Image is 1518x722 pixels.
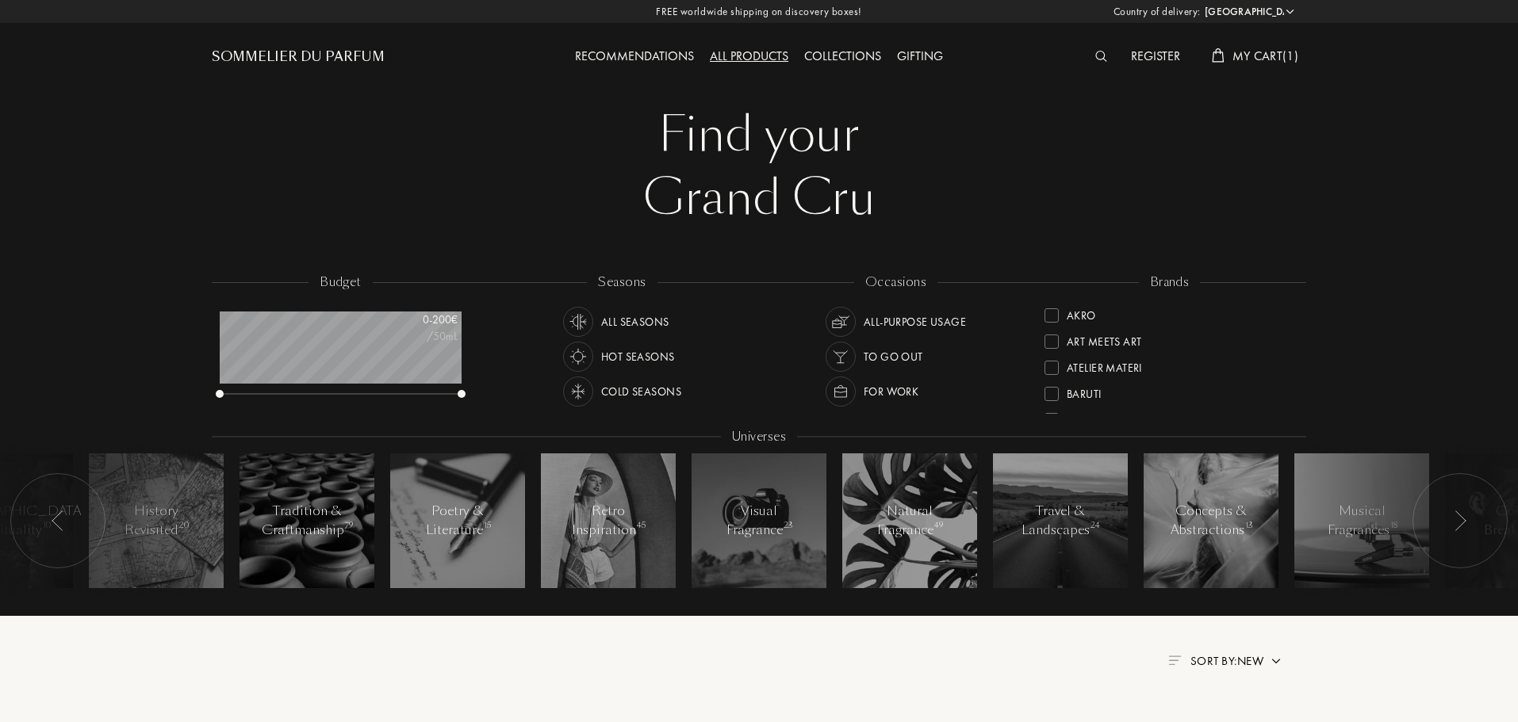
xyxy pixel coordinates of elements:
[1114,4,1201,20] span: Country of delivery:
[567,311,589,333] img: usage_season_average_white.svg
[1095,51,1107,62] img: search_icn_white.svg
[1171,502,1252,540] div: Concepts & Abstractions
[1067,302,1096,323] div: Akro
[1139,273,1201,292] div: brands
[796,48,889,64] a: Collections
[721,428,797,446] div: Universes
[830,380,852,403] img: usage_occasion_work_white.svg
[601,307,669,337] div: All Seasons
[1022,502,1099,540] div: Travel & Landscapes
[601,376,681,407] div: Cold Seasons
[889,47,951,67] div: Gifting
[934,520,943,531] span: 49
[1232,48,1298,64] span: My Cart ( 1 )
[876,502,944,540] div: Natural Fragrance
[309,273,373,292] div: budget
[1123,48,1188,64] a: Register
[1190,653,1263,669] span: Sort by: New
[378,328,458,345] div: /50mL
[212,48,385,67] a: Sommelier du Parfum
[567,380,589,403] img: usage_season_cold_white.svg
[1123,47,1188,67] div: Register
[601,342,675,372] div: Hot Seasons
[1067,380,1102,402] div: Baruti
[864,307,966,337] div: All-purpose Usage
[854,273,937,292] div: occasions
[484,520,491,531] span: 15
[224,103,1294,166] div: Find your
[224,166,1294,230] div: Grand Cru
[864,376,918,407] div: For Work
[1067,407,1145,428] div: Binet-Papillon
[1270,655,1282,667] img: arrow.png
[572,502,645,540] div: Retro Inspiration
[1067,328,1141,350] div: Art Meets Art
[1168,655,1181,665] img: filter_by.png
[567,48,702,64] a: Recommendations
[1067,354,1142,376] div: Atelier Materi
[262,502,352,540] div: Tradition & Craftmanship
[726,502,793,540] div: Visual Fragrance
[830,311,852,333] img: usage_occasion_all_white.svg
[1245,520,1253,531] span: 13
[796,47,889,67] div: Collections
[784,520,793,531] span: 23
[1091,520,1100,531] span: 24
[702,48,796,64] a: All products
[424,502,492,540] div: Poetry & Literature
[830,346,852,368] img: usage_occasion_party_white.svg
[378,311,458,328] div: 0 - 200 €
[345,520,353,531] span: 79
[1212,48,1225,63] img: cart_white.svg
[637,520,646,531] span: 45
[889,48,951,64] a: Gifting
[1454,510,1466,531] img: arr_left.svg
[587,273,657,292] div: seasons
[702,47,796,67] div: All products
[52,510,64,531] img: arr_left.svg
[864,342,923,372] div: To go Out
[567,346,589,368] img: usage_season_hot_white.svg
[567,47,702,67] div: Recommendations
